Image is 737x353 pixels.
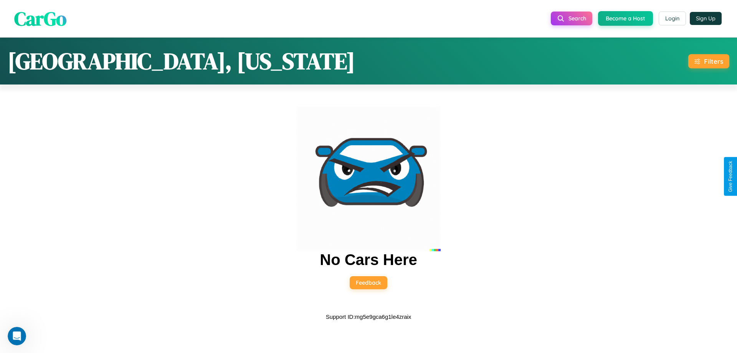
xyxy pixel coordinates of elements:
h2: No Cars Here [320,251,417,268]
span: CarGo [14,5,66,31]
img: car [296,107,441,251]
button: Login [659,12,686,25]
button: Feedback [350,276,387,289]
button: Sign Up [690,12,722,25]
h1: [GEOGRAPHIC_DATA], [US_STATE] [8,45,355,77]
button: Filters [688,54,729,68]
div: Filters [704,57,723,65]
p: Support ID: mg5e9gca6g1le4zraix [326,312,411,322]
div: Give Feedback [728,161,733,192]
span: Search [568,15,586,22]
iframe: Intercom live chat [8,327,26,345]
button: Search [551,12,592,25]
button: Become a Host [598,11,653,26]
